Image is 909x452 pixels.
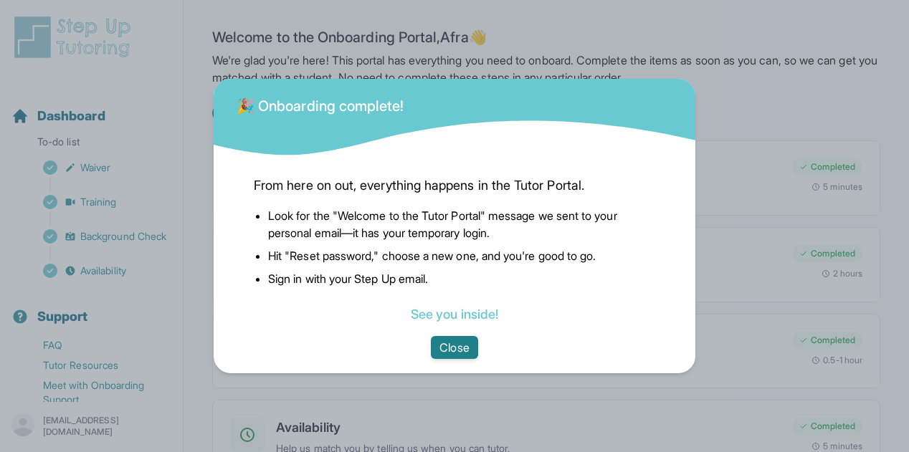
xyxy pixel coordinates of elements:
[411,307,498,322] a: See you inside!
[254,175,655,196] span: From here on out, everything happens in the Tutor Portal.
[268,247,655,264] li: Hit "Reset password," choose a new one, and you're good to go.
[268,270,655,287] li: Sign in with your Step Up email.
[268,207,655,241] li: Look for the "Welcome to the Tutor Portal" message we sent to your personal email—it has your tem...
[431,336,477,359] button: Close
[237,87,404,116] div: 🎉 Onboarding complete!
